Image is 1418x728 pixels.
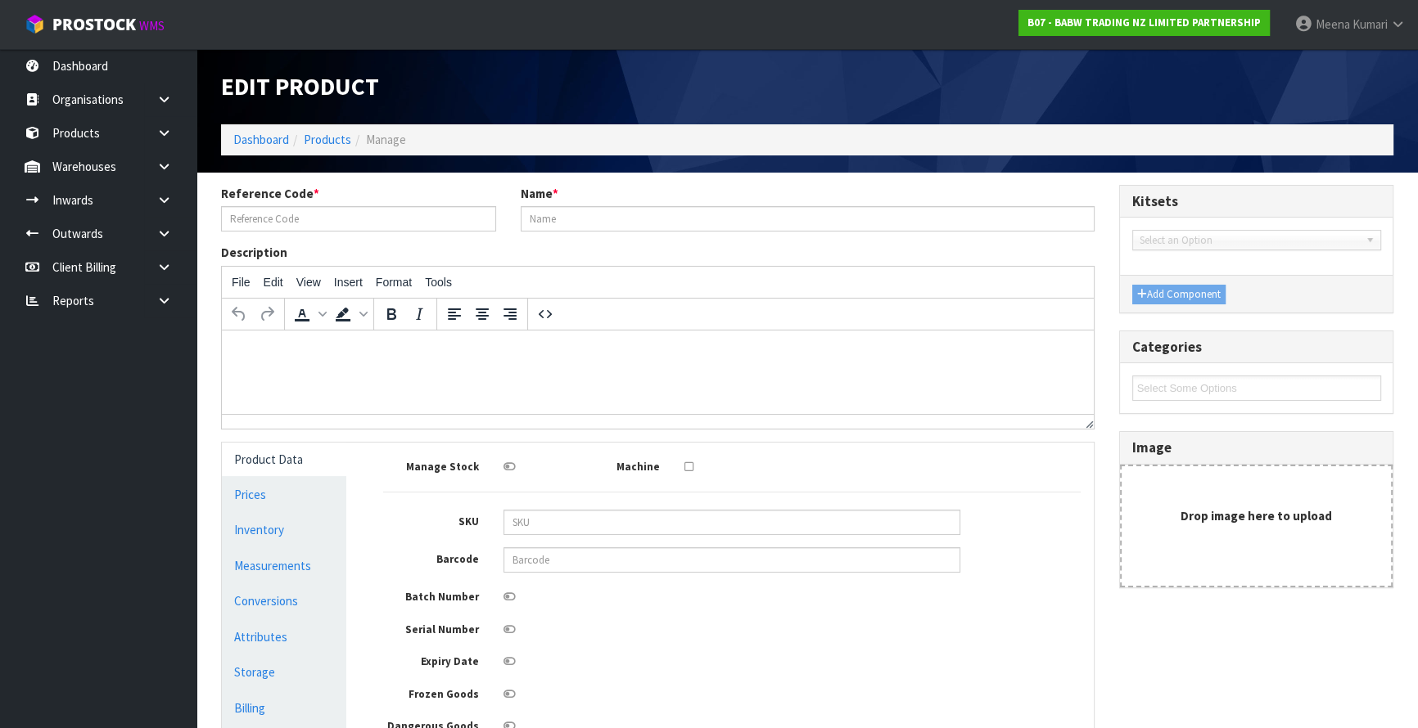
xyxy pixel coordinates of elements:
[296,276,321,289] span: View
[440,300,468,328] button: Align left
[221,206,496,231] input: Reference Code
[371,510,491,530] label: SKU
[222,584,346,618] a: Conversions
[264,276,283,289] span: Edit
[1132,285,1226,304] button: Add Component
[1316,16,1350,32] span: Meena
[288,300,329,328] div: Text color
[371,455,491,475] label: Manage Stock
[221,244,287,261] label: Description
[304,132,351,147] a: Products
[222,478,346,511] a: Prices
[1132,440,1381,456] h3: Image
[329,300,370,328] div: Background color
[504,510,960,535] input: SKU
[253,300,281,328] button: Redo
[1027,16,1261,29] strong: B07 - BABW TRADING NZ LIMITED PARTNERSHIP
[225,300,253,328] button: Undo
[1080,415,1094,429] div: Resize
[1132,339,1381,355] h3: Categories
[405,300,433,328] button: Italic
[52,14,136,35] span: ProStock
[334,276,363,289] span: Insert
[222,549,346,582] a: Measurements
[222,513,346,546] a: Inventory
[531,300,559,328] button: Source code
[1018,10,1270,36] a: B07 - BABW TRADING NZ LIMITED PARTNERSHIP
[1353,16,1388,32] span: Kumari
[221,185,319,202] label: Reference Code
[222,620,346,654] a: Attributes
[376,276,412,289] span: Format
[521,185,558,202] label: Name
[1181,508,1332,524] strong: Drop image here to upload
[222,443,346,476] a: Product Data
[232,276,251,289] span: File
[377,300,405,328] button: Bold
[371,682,491,703] label: Frozen Goods
[371,585,491,605] label: Batch Number
[222,655,346,689] a: Storage
[371,649,491,670] label: Expiry Date
[233,132,289,147] a: Dashboard
[521,206,1095,231] input: Name
[222,691,346,725] a: Billing
[504,547,960,573] input: Barcode
[221,71,379,101] span: Edit Product
[468,300,496,328] button: Align center
[25,14,45,34] img: cube-alt.png
[425,276,452,289] span: Tools
[1140,231,1359,250] span: Select an Option
[552,455,672,475] label: Machine
[371,618,491,638] label: Serial Number
[371,547,491,568] label: Barcode
[496,300,524,328] button: Align right
[222,330,1094,414] iframe: Rich Text Area. Press ALT-0 for help.
[366,132,406,147] span: Manage
[139,18,165,34] small: WMS
[1132,194,1381,209] h3: Kitsets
